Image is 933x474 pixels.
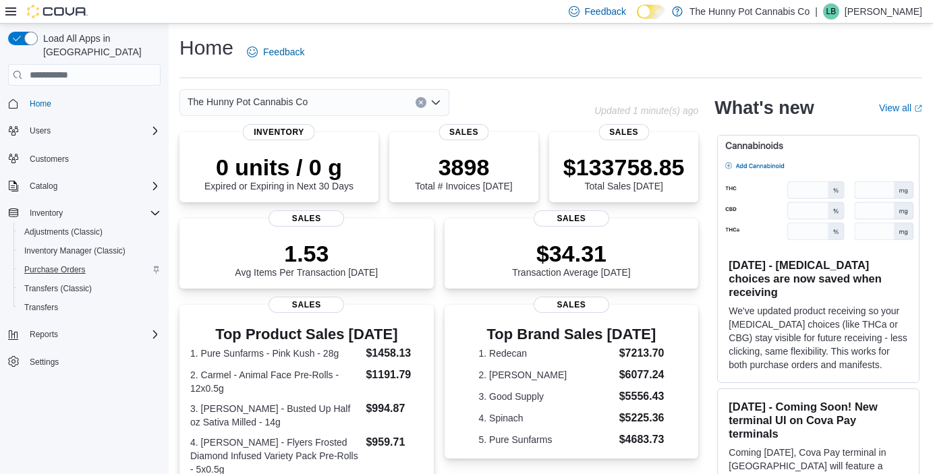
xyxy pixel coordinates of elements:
div: Expired or Expiring in Next 30 Days [204,154,354,191]
button: Reports [24,326,63,343]
img: Cova [27,5,88,18]
span: Reports [24,326,161,343]
p: 3898 [415,154,512,181]
button: Users [24,123,56,139]
p: The Hunny Pot Cannabis Co [689,3,810,20]
div: Total Sales [DATE] [563,154,685,191]
button: Open list of options [430,97,441,108]
button: Inventory Manager (Classic) [13,241,166,260]
a: Adjustments (Classic) [19,224,108,240]
span: Transfers [19,299,161,316]
span: LB [826,3,837,20]
span: Purchase Orders [19,262,161,278]
button: Catalog [24,178,63,194]
dt: 3. Good Supply [478,390,613,403]
input: Dark Mode [637,5,665,19]
span: Load All Apps in [GEOGRAPHIC_DATA] [38,32,161,59]
p: We've updated product receiving so your [MEDICAL_DATA] choices (like THCa or CBG) stay visible fo... [729,304,908,372]
span: Inventory [24,205,161,221]
button: Customers [3,148,166,168]
span: Settings [30,357,59,367]
button: Users [3,121,166,140]
dd: $7213.70 [619,345,665,361]
dd: $959.71 [366,434,422,450]
span: Inventory [243,124,315,140]
dt: 1. Pure Sunfarms - Pink Kush - 28g [190,347,360,360]
span: Customers [24,150,161,167]
a: Settings [24,354,64,370]
button: Purchase Orders [13,260,166,279]
span: Catalog [30,181,57,191]
button: Catalog [3,177,166,196]
a: Feedback [242,38,310,65]
dt: 4. Spinach [478,411,613,425]
span: Settings [24,353,161,370]
dd: $1458.13 [366,345,422,361]
h2: What's new [714,97,814,119]
span: Inventory [30,208,63,218]
a: Transfers (Classic) [19,280,97,297]
span: Catalog [24,178,161,194]
a: Purchase Orders [19,262,91,278]
dt: 2. Carmel - Animal Face Pre-Rolls - 12x0.5g [190,368,360,395]
dt: 1. Redecan [478,347,613,360]
div: Transaction Average [DATE] [512,240,631,278]
h3: Top Product Sales [DATE] [190,326,423,343]
span: Reports [30,329,58,340]
button: Settings [3,352,166,372]
p: $133758.85 [563,154,685,181]
span: Sales [534,297,609,313]
div: Lori Brown [823,3,839,20]
span: The Hunny Pot Cannabis Co [188,94,308,110]
div: Total # Invoices [DATE] [415,154,512,191]
dt: 2. [PERSON_NAME] [478,368,613,382]
dt: 5. Pure Sunfarms [478,433,613,446]
button: Inventory [24,205,68,221]
button: Inventory [3,204,166,223]
button: Reports [3,325,166,344]
span: Sales [268,210,344,227]
span: Inventory Manager (Classic) [19,243,161,259]
span: Transfers (Classic) [19,280,161,297]
dd: $5225.36 [619,410,665,426]
span: Home [24,95,161,112]
button: Clear input [416,97,426,108]
span: Sales [268,297,344,313]
div: Avg Items Per Transaction [DATE] [235,240,378,278]
span: Sales [598,124,649,140]
nav: Complex example [8,88,161,407]
p: | [815,3,818,20]
span: Inventory Manager (Classic) [24,245,125,256]
span: Purchase Orders [24,264,86,275]
span: Home [30,98,51,109]
button: Transfers [13,298,166,317]
span: Feedback [585,5,626,18]
dd: $5556.43 [619,388,665,405]
p: 0 units / 0 g [204,154,354,181]
span: Users [30,125,51,136]
a: View allExternal link [879,102,922,113]
p: [PERSON_NAME] [845,3,922,20]
span: Customers [30,154,69,165]
span: Sales [534,210,609,227]
dd: $994.87 [366,401,422,417]
span: Transfers [24,302,58,313]
span: Transfers (Classic) [24,283,92,294]
p: Updated 1 minute(s) ago [594,105,698,116]
p: $34.31 [512,240,631,267]
a: Home [24,96,57,112]
dd: $1191.79 [366,367,422,383]
h3: Top Brand Sales [DATE] [478,326,664,343]
h3: [DATE] - [MEDICAL_DATA] choices are now saved when receiving [729,258,908,299]
p: 1.53 [235,240,378,267]
dd: $6077.24 [619,367,665,383]
span: Sales [439,124,489,140]
a: Customers [24,151,74,167]
a: Transfers [19,299,63,316]
button: Transfers (Classic) [13,279,166,298]
button: Adjustments (Classic) [13,223,166,241]
h3: [DATE] - Coming Soon! New terminal UI on Cova Pay terminals [729,400,908,440]
span: Adjustments (Classic) [24,227,103,237]
h1: Home [179,34,233,61]
svg: External link [914,105,922,113]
